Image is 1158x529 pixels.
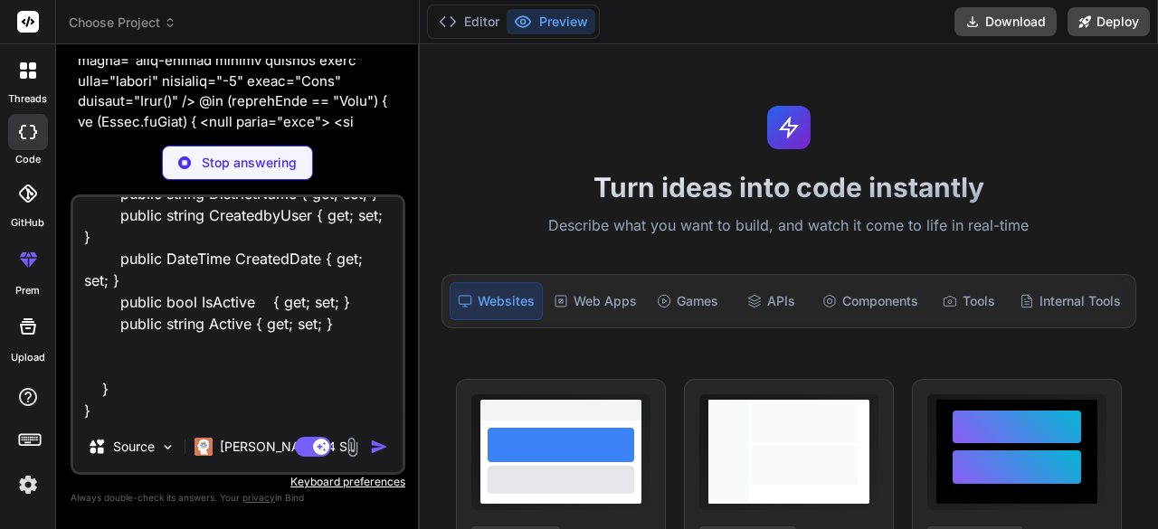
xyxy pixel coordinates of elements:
img: Pick Models [160,439,176,455]
p: Keyboard preferences [71,475,405,489]
button: Deploy [1068,7,1150,36]
img: attachment [342,437,363,458]
textarea: make the code using System; using System.Collections.Generic; using System.Linq; using System.Tex... [73,197,403,421]
p: Always double-check its answers. Your in Bind [71,489,405,506]
div: Components [815,282,925,320]
p: [PERSON_NAME] 4 S.. [220,438,355,456]
div: Tools [929,282,1009,320]
img: settings [13,469,43,500]
span: privacy [242,492,275,503]
div: Internal Tools [1012,282,1128,320]
button: Download [954,7,1057,36]
div: Websites [450,282,543,320]
img: icon [370,438,388,456]
button: Preview [507,9,595,34]
label: code [15,152,41,167]
p: Describe what you want to build, and watch it come to life in real-time [431,214,1147,238]
p: Stop answering [202,154,297,172]
div: APIs [731,282,811,320]
img: Claude 4 Sonnet [195,438,213,456]
label: Upload [11,350,45,365]
label: prem [15,283,40,298]
div: Web Apps [546,282,644,320]
label: threads [8,91,47,107]
h1: Turn ideas into code instantly [431,171,1147,203]
button: Editor [432,9,507,34]
p: Source [113,438,155,456]
label: GitHub [11,215,44,231]
span: Choose Project [69,14,176,32]
div: Games [648,282,727,320]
